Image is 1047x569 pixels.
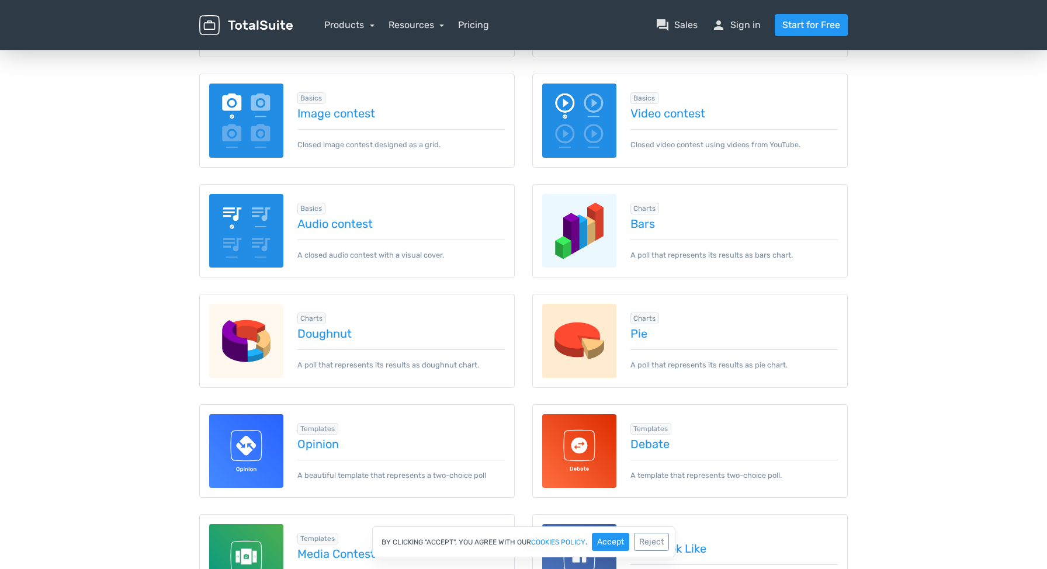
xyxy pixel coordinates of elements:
a: Media Contest [297,547,505,560]
p: Closed image contest designed as a grid. [297,129,505,150]
p: A beautiful template that represents a two-choice poll [297,460,505,481]
img: opinion-template-for-totalpoll.svg [209,414,283,488]
a: question_answerSales [656,18,698,32]
a: Image contest [297,107,505,120]
a: Video contest [630,107,838,120]
a: personSign in [712,18,761,32]
span: Browse all in Basics [297,92,326,104]
a: Pricing [458,18,489,32]
a: Bars [630,217,838,230]
p: A poll that represents its results as pie chart. [630,349,838,370]
p: Closed video contest using videos from YouTube. [630,129,838,150]
a: Products [324,19,375,30]
div: By clicking "Accept", you agree with our . [372,526,675,557]
p: A closed audio contest with a visual cover. [297,240,505,261]
span: Browse all in Basics [297,203,326,214]
a: Resources [389,19,445,30]
img: debate-template-for-totalpoll.svg [542,414,616,488]
img: charts-pie.png.webp [542,304,616,378]
span: Browse all in Charts [297,313,327,324]
a: Debate [630,438,838,450]
a: Pie [630,327,838,340]
span: person [712,18,726,32]
img: TotalSuite for WordPress [199,15,293,36]
p: A template that represents two-choice poll. [630,460,838,481]
a: Opinion [297,438,505,450]
p: A poll that represents its results as doughnut chart. [297,349,505,370]
span: Browse all in Templates [297,423,339,435]
span: Browse all in Basics [630,92,659,104]
span: Browse all in Charts [630,203,660,214]
button: Accept [592,533,629,551]
span: Browse all in Templates [630,423,672,435]
img: video-poll.png.webp [542,84,616,158]
p: A poll that represents its results as bars chart. [630,240,838,261]
button: Reject [634,533,669,551]
span: Browse all in Charts [630,313,660,324]
a: Doughnut [297,327,505,340]
a: Start for Free [775,14,848,36]
span: question_answer [656,18,670,32]
img: image-poll.png.webp [209,84,283,158]
img: charts-bars.png.webp [542,194,616,268]
a: cookies policy [531,539,585,546]
img: audio-poll.png.webp [209,194,283,268]
a: Audio contest [297,217,505,230]
img: charts-doughnut.png.webp [209,304,283,378]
